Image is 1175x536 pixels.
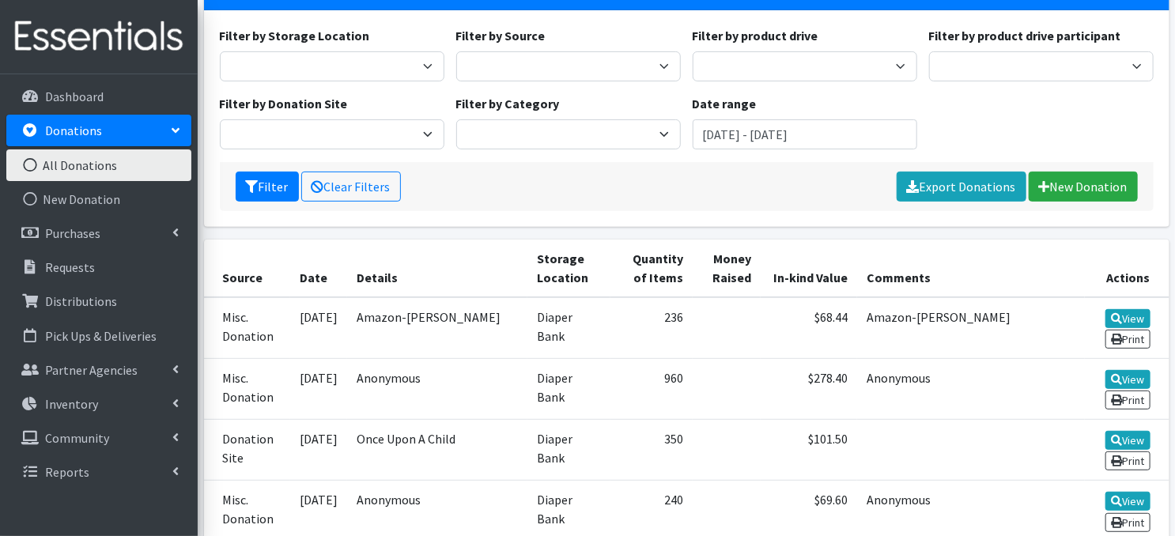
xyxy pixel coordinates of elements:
[857,297,1085,359] td: Amazon-[PERSON_NAME]
[1105,370,1150,389] a: View
[301,172,401,202] a: Clear Filters
[6,10,191,63] img: HumanEssentials
[236,172,299,202] button: Filter
[290,240,347,297] th: Date
[6,422,191,454] a: Community
[1105,391,1150,410] a: Print
[45,259,95,275] p: Requests
[6,149,191,181] a: All Donations
[45,464,89,480] p: Reports
[45,328,157,344] p: Pick Ups & Deliveries
[527,297,610,359] td: Diaper Bank
[761,240,858,297] th: In-kind Value
[45,396,98,412] p: Inventory
[897,172,1026,202] a: Export Donations
[929,26,1121,45] label: Filter by product drive participant
[6,320,191,352] a: Pick Ups & Deliveries
[204,420,291,481] td: Donation Site
[290,358,347,419] td: [DATE]
[347,240,527,297] th: Details
[6,217,191,249] a: Purchases
[761,420,858,481] td: $101.50
[45,89,104,104] p: Dashboard
[857,240,1085,297] th: Comments
[6,115,191,146] a: Donations
[45,293,117,309] p: Distributions
[1105,431,1150,450] a: View
[610,297,693,359] td: 236
[527,420,610,481] td: Diaper Bank
[857,358,1085,419] td: Anonymous
[204,297,291,359] td: Misc. Donation
[347,420,527,481] td: Once Upon A Child
[290,420,347,481] td: [DATE]
[45,123,102,138] p: Donations
[6,354,191,386] a: Partner Agencies
[45,362,138,378] p: Partner Agencies
[290,297,347,359] td: [DATE]
[1105,513,1150,532] a: Print
[761,358,858,419] td: $278.40
[610,420,693,481] td: 350
[527,240,610,297] th: Storage Location
[1105,451,1150,470] a: Print
[6,456,191,488] a: Reports
[6,81,191,112] a: Dashboard
[1105,330,1150,349] a: Print
[610,240,693,297] th: Quantity of Items
[6,183,191,215] a: New Donation
[1029,172,1138,202] a: New Donation
[220,94,348,113] label: Filter by Donation Site
[1085,240,1169,297] th: Actions
[693,119,917,149] input: January 1, 2011 - December 31, 2011
[6,388,191,420] a: Inventory
[45,430,109,446] p: Community
[347,358,527,419] td: Anonymous
[204,358,291,419] td: Misc. Donation
[347,297,527,359] td: Amazon-[PERSON_NAME]
[527,358,610,419] td: Diaper Bank
[693,94,757,113] label: Date range
[1105,492,1150,511] a: View
[693,26,818,45] label: Filter by product drive
[1105,309,1150,328] a: View
[761,297,858,359] td: $68.44
[456,26,546,45] label: Filter by Source
[45,225,100,241] p: Purchases
[693,240,761,297] th: Money Raised
[6,285,191,317] a: Distributions
[610,358,693,419] td: 960
[220,26,370,45] label: Filter by Storage Location
[204,240,291,297] th: Source
[6,251,191,283] a: Requests
[456,94,560,113] label: Filter by Category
